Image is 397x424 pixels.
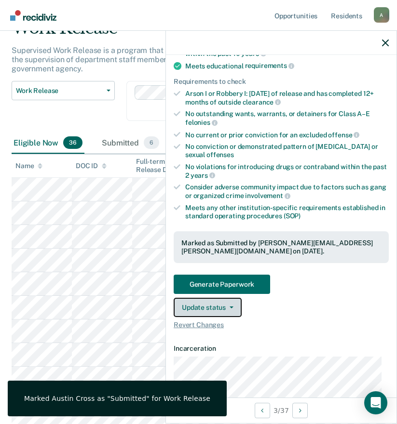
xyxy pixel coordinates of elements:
span: years [191,172,215,179]
div: DOC ID [76,162,107,170]
div: No violations for introducing drugs or contraband within the past 2 [185,163,389,179]
dt: Incarceration [174,344,389,353]
button: Next Opportunity [292,403,308,418]
span: Work Release [16,87,103,95]
span: offense [328,131,359,139]
span: felonies [185,119,218,126]
div: Meets educational [185,62,389,70]
div: Marked as Submitted by [PERSON_NAME][EMAIL_ADDRESS][PERSON_NAME][DOMAIN_NAME] on [DATE]. [181,239,381,255]
span: 36 [63,136,82,149]
div: Eligible Now [12,132,84,154]
img: Recidiviz [10,10,56,21]
div: No conviction or demonstrated pattern of [MEDICAL_DATA] or sexual [185,143,389,159]
button: Profile dropdown button [374,7,389,23]
div: No current or prior conviction for an excluded [185,131,389,139]
div: Requirements to check [174,78,389,86]
div: Open Intercom Messenger [364,391,387,414]
div: Arson I or Robbery I: [DATE] of release and has completed 12+ months of outside [185,90,389,106]
div: Marked Austin Cross as "Submitted" for Work Release [24,394,210,403]
div: Meets any other institution-specific requirements established in standard operating procedures [185,204,389,220]
span: involvement [245,192,290,199]
div: Submitted [100,132,161,154]
span: (SOP) [284,212,301,220]
p: Supervised Work Release is a program that allows residents to work outside of the institution und... [12,46,359,73]
div: No outstanding wants, warrants, or detainers for Class A–E [185,110,389,126]
button: Update status [174,298,242,317]
span: years [241,50,266,57]
div: 3 / 37 [166,397,397,423]
span: clearance [243,98,281,106]
button: Previous Opportunity [255,403,270,418]
span: requirements [245,62,294,69]
span: offenses [206,151,234,159]
button: Generate Paperwork [174,275,270,294]
span: 6 [144,136,159,149]
div: Consider adverse community impact due to factors such as gang or organized crime [185,183,389,199]
span: Revert Changes [174,321,389,329]
div: A [374,7,389,23]
div: Full-term Release Date [136,158,189,174]
div: Work Release [12,18,369,46]
div: Name [15,162,42,170]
